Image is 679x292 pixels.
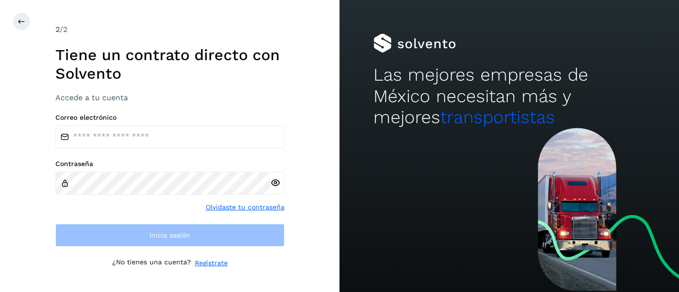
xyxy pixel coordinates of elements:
h2: Las mejores empresas de México necesitan más y mejores [373,64,645,128]
h3: Accede a tu cuenta [55,93,285,102]
label: Contraseña [55,160,285,168]
button: Inicia sesión [55,224,285,247]
label: Correo electrónico [55,114,285,122]
h1: Tiene un contrato directo con Solvento [55,46,285,83]
p: ¿No tienes una cuenta? [112,258,191,268]
a: Olvidaste tu contraseña [206,202,285,212]
span: transportistas [440,107,555,127]
span: Inicia sesión [149,232,190,239]
a: Regístrate [195,258,228,268]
